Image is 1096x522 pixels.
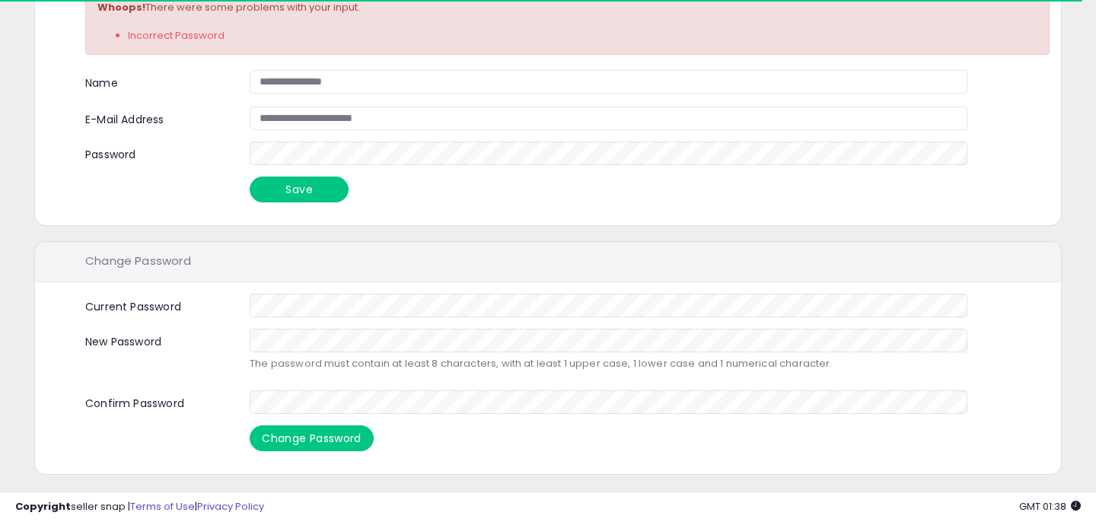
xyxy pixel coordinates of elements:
a: Privacy Policy [197,499,264,514]
label: E-Mail Address [74,107,238,128]
label: Confirm Password [74,390,238,412]
strong: Copyright [15,499,71,514]
label: Password [74,142,238,163]
a: Terms of Use [130,499,195,514]
button: Change Password [250,425,374,451]
span: 2025-08-13 01:38 GMT [1019,499,1081,514]
li: Incorrect Password [128,29,1037,43]
p: The password must contain at least 8 characters, with at least 1 upper case, 1 lower case and 1 n... [250,356,967,371]
label: Name [85,75,118,91]
div: Change Password [35,242,1061,282]
button: Save [250,177,349,202]
label: Current Password [74,294,238,315]
label: New Password [74,329,238,350]
div: seller snap | | [15,500,264,514]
